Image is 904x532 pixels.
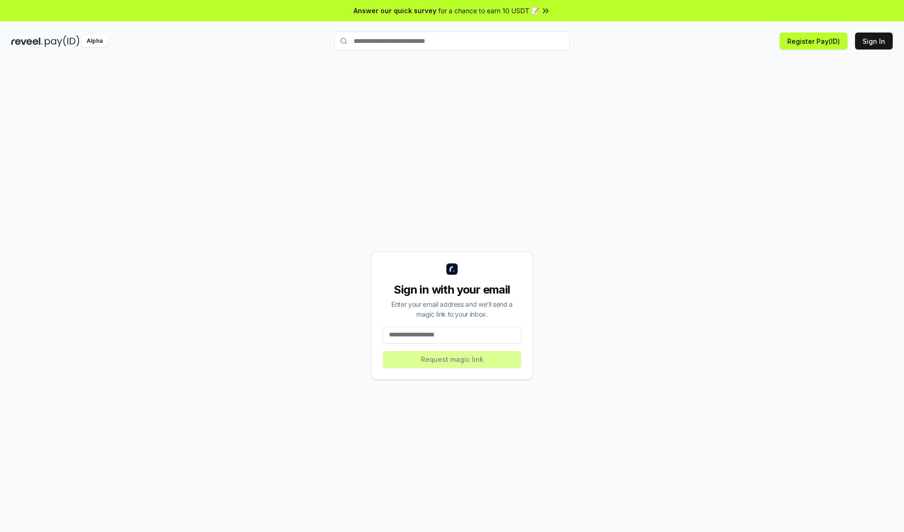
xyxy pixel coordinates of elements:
img: logo_small [446,263,458,275]
div: Enter your email address and we’ll send a magic link to your inbox. [383,299,521,319]
div: Alpha [81,35,108,47]
button: Sign In [855,33,893,49]
img: pay_id [45,35,80,47]
img: reveel_dark [11,35,43,47]
span: Answer our quick survey [354,6,436,16]
span: for a chance to earn 10 USDT 📝 [438,6,539,16]
div: Sign in with your email [383,282,521,297]
button: Register Pay(ID) [780,33,847,49]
